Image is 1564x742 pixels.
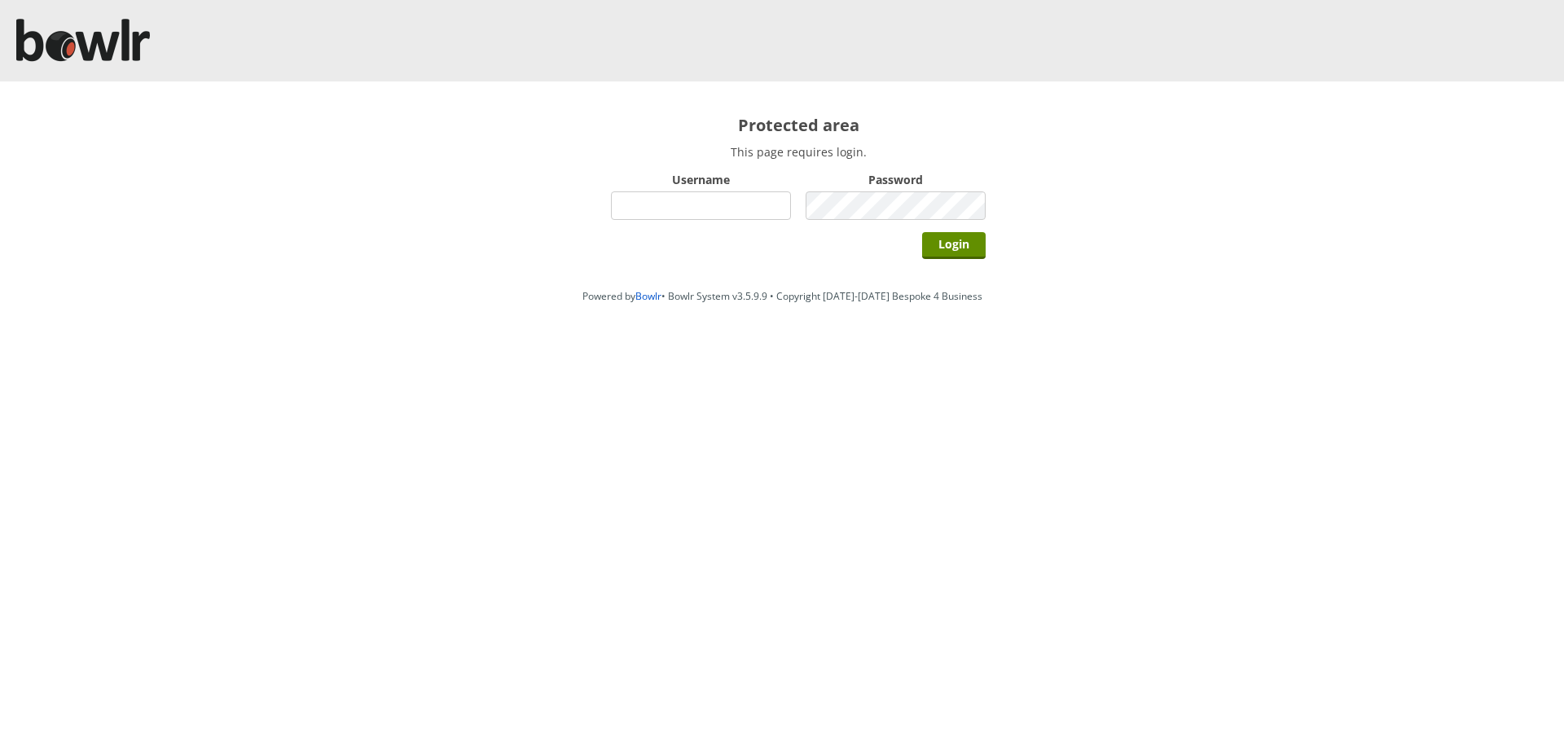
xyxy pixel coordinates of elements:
a: Bowlr [635,289,661,303]
h2: Protected area [611,114,986,136]
label: Username [611,172,791,187]
input: Login [922,232,986,259]
p: This page requires login. [611,144,986,160]
span: Powered by • Bowlr System v3.5.9.9 • Copyright [DATE]-[DATE] Bespoke 4 Business [582,289,982,303]
label: Password [806,172,986,187]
